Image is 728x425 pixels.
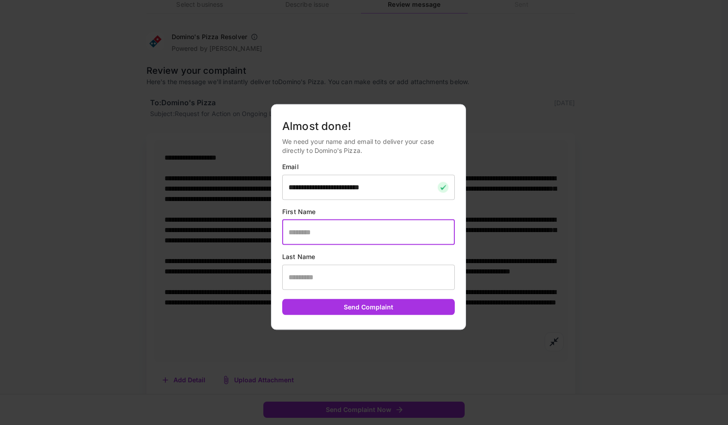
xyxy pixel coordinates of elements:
p: First Name [282,207,455,216]
h5: Almost done! [282,119,455,133]
button: Send Complaint [282,299,455,315]
p: Email [282,162,455,171]
img: checkmark [438,182,448,192]
p: We need your name and email to deliver your case directly to Domino's Pizza. [282,137,455,155]
p: Last Name [282,252,455,261]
